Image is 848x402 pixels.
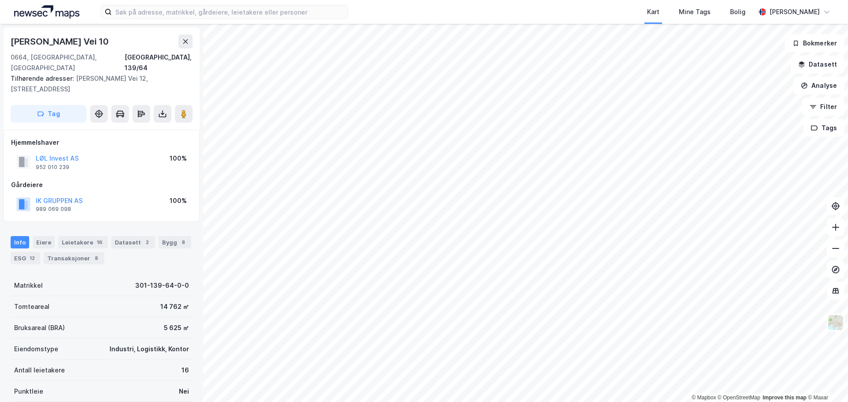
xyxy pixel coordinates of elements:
button: Tag [11,105,87,123]
div: 14 762 ㎡ [160,301,189,312]
div: 2 [143,238,151,247]
div: Punktleie [14,386,43,397]
div: Bygg [159,236,191,248]
button: Analyse [793,77,844,94]
a: Mapbox [692,394,716,401]
div: Kontrollprogram for chat [804,360,848,402]
div: 952 010 239 [36,164,69,171]
div: 12 [28,254,37,263]
input: Søk på adresse, matrikkel, gårdeiere, leietakere eller personer [112,5,348,19]
div: 301-139-64-0-0 [135,280,189,291]
a: OpenStreetMap [718,394,761,401]
div: Nei [179,386,189,397]
div: Eiere [33,236,55,248]
div: Transaksjoner [44,252,104,264]
div: 0664, [GEOGRAPHIC_DATA], [GEOGRAPHIC_DATA] [11,52,125,73]
button: Filter [802,98,844,116]
div: 8 [179,238,188,247]
div: Eiendomstype [14,344,58,354]
div: Industri, Logistikk, Kontor [110,344,189,354]
div: 16 [95,238,104,247]
iframe: Chat Widget [804,360,848,402]
div: Mine Tags [679,7,711,17]
div: Kart [647,7,659,17]
div: 8 [92,254,101,263]
div: Bolig [730,7,746,17]
div: Hjemmelshaver [11,137,192,148]
div: Antall leietakere [14,365,65,376]
div: [PERSON_NAME] [769,7,820,17]
div: [PERSON_NAME] Vei 12, [STREET_ADDRESS] [11,73,185,94]
div: 5 625 ㎡ [164,323,189,333]
button: Bokmerker [785,34,844,52]
button: Tags [803,119,844,137]
div: Leietakere [58,236,108,248]
div: 100% [170,153,187,164]
div: 989 069 098 [36,206,71,213]
div: Datasett [111,236,155,248]
div: ESG [11,252,40,264]
img: Z [827,314,844,331]
div: Gårdeiere [11,180,192,190]
div: Bruksareal (BRA) [14,323,65,333]
div: [GEOGRAPHIC_DATA], 139/64 [125,52,193,73]
button: Datasett [791,56,844,73]
div: 100% [170,195,187,206]
span: Tilhørende adresser: [11,75,76,82]
div: Tomteareal [14,301,49,312]
img: logo.a4113a55bc3d86da70a041830d287a7e.svg [14,5,79,19]
div: [PERSON_NAME] Vei 10 [11,34,110,49]
div: Matrikkel [14,280,43,291]
a: Improve this map [763,394,806,401]
div: 16 [182,365,189,376]
div: Info [11,236,29,248]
